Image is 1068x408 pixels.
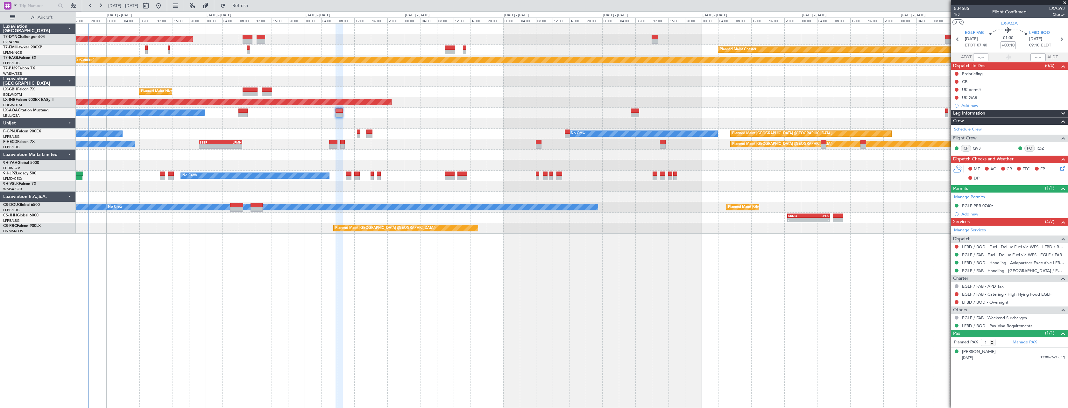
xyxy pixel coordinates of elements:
[732,129,832,138] div: Planned Maint [GEOGRAPHIC_DATA] ([GEOGRAPHIC_DATA])
[454,18,470,23] div: 12:00
[961,145,971,152] div: CP
[3,130,41,133] a: F-GPNJFalcon 900EX
[1024,145,1035,152] div: FO
[19,1,56,11] input: Trip Number
[962,268,1065,273] a: EGLF / FAB - Handling - [GEOGRAPHIC_DATA] / EGLF / FAB
[3,208,20,213] a: LFPB/LBG
[3,88,35,91] a: LX-GBHFalcon 7X
[602,18,619,23] div: 00:00
[953,236,971,243] span: Dispatch
[3,98,53,102] a: LX-INBFalcon 900EX EASy II
[288,18,305,23] div: 20:00
[272,18,288,23] div: 16:00
[954,5,969,12] span: 534585
[965,36,978,42] span: [DATE]
[751,18,768,23] div: 12:00
[962,87,981,92] div: UK permit
[900,18,916,23] div: 00:00
[732,139,832,149] div: Planned Maint [GEOGRAPHIC_DATA] ([GEOGRAPHIC_DATA])
[635,18,652,23] div: 08:00
[768,18,784,23] div: 16:00
[305,18,321,23] div: 00:00
[3,61,20,66] a: LFPB/LBG
[156,18,173,23] div: 12:00
[3,130,17,133] span: F-GPNJ
[487,18,503,23] div: 20:00
[217,1,256,11] button: Refresh
[1040,166,1045,172] span: FP
[106,18,123,23] div: 00:00
[973,145,987,151] a: QVS
[954,126,982,133] a: Schedule Crew
[962,284,1004,289] a: EGLF / FAB - APD Tax
[603,13,628,18] div: [DATE] - [DATE]
[974,175,980,182] span: DP
[962,260,1065,265] a: LFBD / BOD - Handling - Aviapartner Executive LFBD****MYhandling*** / BOD
[619,18,635,23] div: 04:00
[3,113,20,118] a: LELL/QSA
[728,202,828,212] div: Planned Maint [GEOGRAPHIC_DATA] ([GEOGRAPHIC_DATA])
[3,71,22,76] a: WMSA/SZB
[3,35,45,39] a: T7-DYNChallenger 604
[702,18,718,23] div: 00:00
[953,330,960,337] span: Pax
[965,30,984,36] span: EGLF FAB
[354,18,371,23] div: 12:00
[3,214,17,217] span: CS-JHH
[977,42,987,49] span: 07:40
[571,129,585,138] div: No Crew
[788,218,809,222] div: -
[1040,355,1065,360] span: 133867621 (PP)
[3,67,18,70] span: T7-PJ29
[809,218,829,222] div: -
[107,13,132,18] div: [DATE] - [DATE]
[189,18,206,23] div: 20:00
[404,18,421,23] div: 00:00
[3,88,17,91] span: LX-GBH
[3,134,20,139] a: LFPB/LBG
[387,18,404,23] div: 20:00
[3,172,16,175] span: 9H-LPZ
[3,218,20,223] a: LFPB/LBG
[974,166,980,172] span: MF
[437,18,454,23] div: 08:00
[221,144,242,148] div: -
[883,18,900,23] div: 20:00
[123,18,139,23] div: 04:00
[953,185,968,193] span: Permits
[1045,330,1054,336] span: (1/1)
[553,18,569,23] div: 12:00
[954,12,969,17] span: 1/3
[3,182,19,186] span: 9H-VSLK
[3,176,22,181] a: LFMD/CEQ
[3,203,40,207] a: CS-DOUGlobal 6500
[801,18,817,23] div: 00:00
[950,18,966,23] div: 12:00
[306,13,330,18] div: [DATE] - [DATE]
[3,203,18,207] span: CS-DOU
[3,214,39,217] a: CS-JHHGlobal 6000
[3,229,23,234] a: DNMM/LOS
[718,18,735,23] div: 04:00
[933,18,950,23] div: 08:00
[17,15,67,20] span: All Aircraft
[953,135,977,142] span: Flight Crew
[901,13,925,18] div: [DATE] - [DATE]
[141,87,212,96] div: Planned Maint Nice ([GEOGRAPHIC_DATA])
[108,3,138,9] span: [DATE] - [DATE]
[206,18,222,23] div: 00:00
[916,18,933,23] div: 04:00
[3,161,39,165] a: 9H-YAAGlobal 5000
[1045,185,1054,192] span: (1/1)
[1041,42,1051,49] span: ELDT
[586,18,602,23] div: 20:00
[954,339,978,346] label: Planned PAX
[371,18,387,23] div: 16:00
[735,18,751,23] div: 08:00
[703,13,727,18] div: [DATE] - [DATE]
[3,50,22,55] a: LFMN/NCE
[809,214,829,218] div: LPCS
[222,18,239,23] div: 04:00
[952,19,964,25] button: UTC
[1003,35,1013,41] span: 01:30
